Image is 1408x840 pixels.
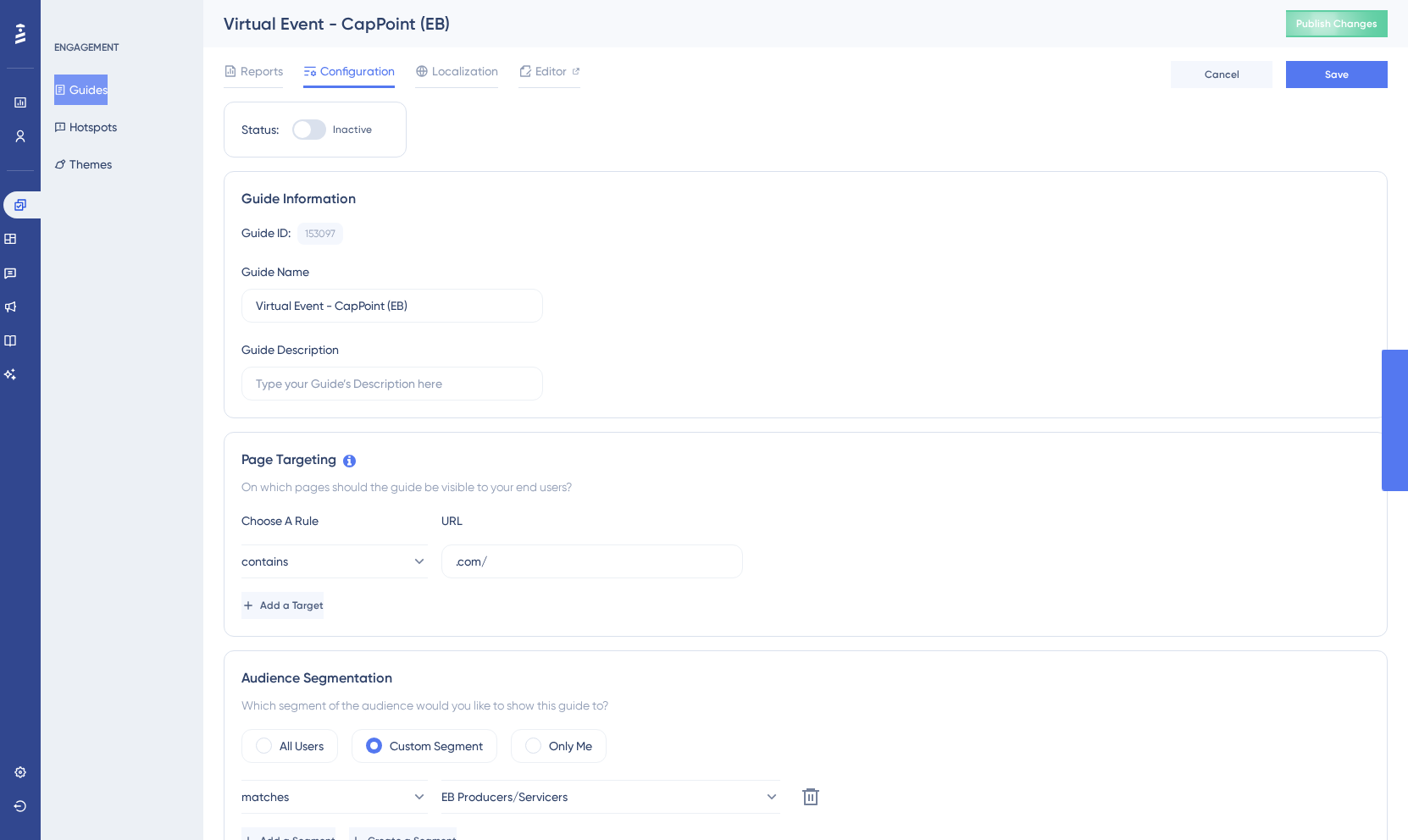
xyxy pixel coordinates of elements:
[256,296,529,315] input: Type your Guide’s Name here
[241,450,1370,470] div: Page Targeting
[241,511,428,531] div: Choose A Rule
[241,551,288,572] span: contains
[54,112,117,142] button: Hotspots
[241,340,339,360] div: Guide Description
[241,592,324,619] button: Add a Target
[241,262,309,282] div: Guide Name
[390,736,483,756] label: Custom Segment
[241,477,1370,497] div: On which pages should the guide be visible to your end users?
[1286,61,1388,88] button: Save
[54,149,112,180] button: Themes
[54,75,108,105] button: Guides
[305,227,335,240] div: 153097
[256,374,529,393] input: Type your Guide’s Description here
[535,61,567,81] span: Editor
[280,736,324,756] label: All Users
[549,736,592,756] label: Only Me
[241,189,1370,209] div: Guide Information
[241,223,291,245] div: Guide ID:
[333,123,372,136] span: Inactive
[224,12,1244,36] div: Virtual Event - CapPoint (EB)
[432,61,498,81] span: Localization
[1296,17,1378,30] span: Publish Changes
[1337,773,1388,824] iframe: UserGuiding AI Assistant Launcher
[241,787,289,807] span: matches
[456,552,729,571] input: yourwebsite.com/path
[1205,68,1239,81] span: Cancel
[441,787,568,807] span: EB Producers/Servicers
[1286,10,1388,37] button: Publish Changes
[1171,61,1272,88] button: Cancel
[241,119,279,140] div: Status:
[320,61,395,81] span: Configuration
[1325,68,1349,81] span: Save
[241,61,283,81] span: Reports
[241,668,1370,688] div: Audience Segmentation
[241,695,1370,716] div: Which segment of the audience would you like to show this guide to?
[241,780,428,814] button: matches
[441,780,780,814] button: EB Producers/Servicers
[260,599,324,612] span: Add a Target
[241,544,428,578] button: contains
[54,41,119,54] div: ENGAGEMENT
[441,511,628,531] div: URL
